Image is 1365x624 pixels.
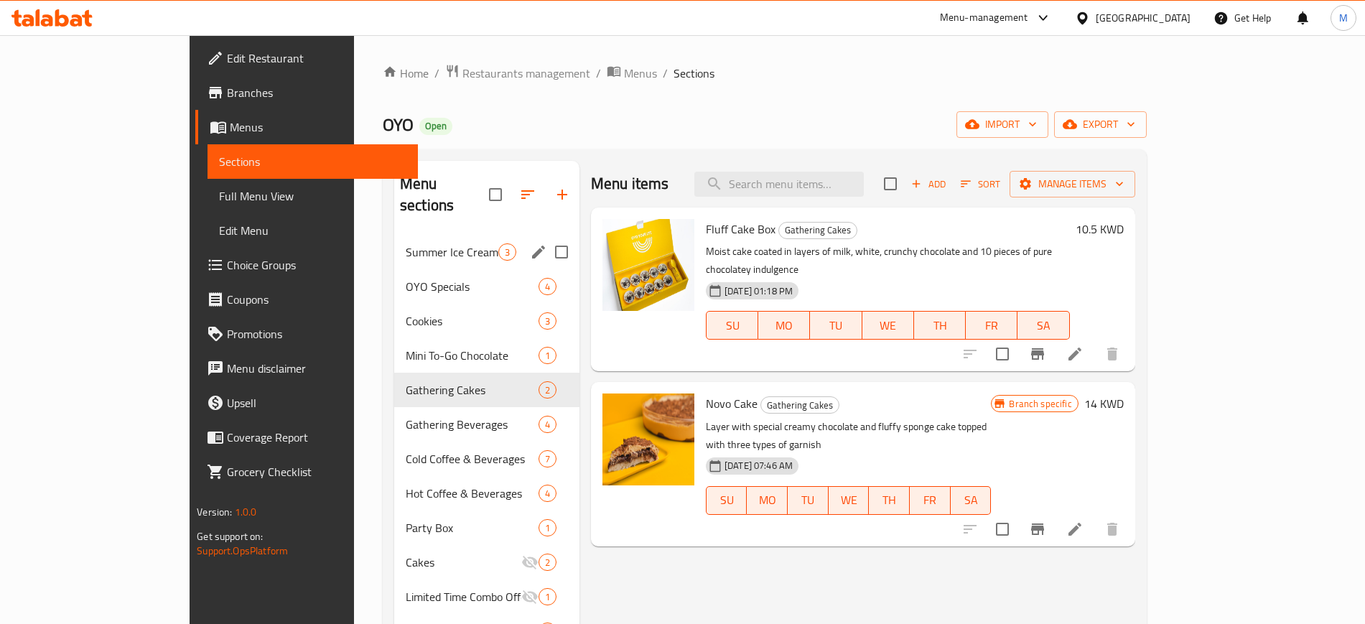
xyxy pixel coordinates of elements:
[208,144,417,179] a: Sections
[235,503,257,521] span: 1.0.0
[394,338,579,373] div: Mini To-Go Chocolate1
[987,339,1017,369] span: Select to update
[602,394,694,485] img: Novo Cake
[406,519,539,536] span: Party Box
[406,278,539,295] span: OYO Specials
[406,312,539,330] span: Cookies
[968,116,1037,134] span: import
[445,64,590,83] a: Restaurants management
[406,381,539,399] div: Gathering Cakes
[545,177,579,212] button: Add section
[706,243,1070,279] p: Moist cake coated in layers of milk, white, crunchy chocolate and 10 pieces of pure chocolatey in...
[419,118,452,135] div: Open
[528,241,549,263] button: edit
[406,485,539,502] span: Hot Coffee & Beverages
[1017,311,1069,340] button: SA
[1095,512,1129,546] button: delete
[1020,337,1055,371] button: Branch-specific-item
[816,315,856,336] span: TU
[706,311,758,340] button: SU
[1066,345,1084,363] a: Edit menu item
[910,486,951,515] button: FR
[875,490,904,511] span: TH
[1096,10,1191,26] div: [GEOGRAPHIC_DATA]
[920,315,960,336] span: TH
[674,65,714,82] span: Sections
[219,222,406,239] span: Edit Menu
[195,110,417,144] a: Menus
[419,120,452,132] span: Open
[539,315,556,328] span: 3
[712,490,742,511] span: SU
[400,173,489,216] h2: Menu sections
[197,541,288,560] a: Support.OpsPlatform
[406,416,539,433] div: Gathering Beverages
[760,396,839,414] div: Gathering Cakes
[719,284,798,298] span: [DATE] 01:18 PM
[227,325,406,343] span: Promotions
[951,173,1010,195] span: Sort items
[956,490,986,511] span: SA
[197,527,263,546] span: Get support on:
[521,554,539,571] svg: Inactive section
[539,485,556,502] div: items
[539,381,556,399] div: items
[539,280,556,294] span: 4
[539,487,556,500] span: 4
[951,486,992,515] button: SA
[875,169,905,199] span: Select section
[1054,111,1147,138] button: export
[511,177,545,212] span: Sort sections
[834,490,864,511] span: WE
[706,218,775,240] span: Fluff Cake Box
[208,213,417,248] a: Edit Menu
[779,222,857,238] span: Gathering Cakes
[1076,219,1124,239] h6: 10.5 KWD
[829,486,870,515] button: WE
[539,519,556,536] div: items
[521,588,539,605] svg: Inactive section
[227,429,406,446] span: Coverage Report
[406,554,521,571] div: Cakes
[706,486,747,515] button: SU
[539,349,556,363] span: 1
[230,118,406,136] span: Menus
[1084,394,1124,414] h6: 14 KWD
[602,219,694,311] img: Fluff Cake Box
[406,450,539,467] span: Cold Coffee & Beverages
[706,418,991,454] p: Layer with special creamy chocolate and fluffy sponge cake topped with three types of garnish
[956,111,1048,138] button: import
[539,554,556,571] div: items
[539,312,556,330] div: items
[394,511,579,545] div: Party Box1
[1066,116,1135,134] span: export
[663,65,668,82] li: /
[539,588,556,605] div: items
[394,269,579,304] div: OYO Specials4
[227,360,406,377] span: Menu disclaimer
[1010,171,1135,197] button: Manage items
[227,394,406,411] span: Upsell
[406,588,521,605] div: Limited Time Combo Offer
[706,393,758,414] span: Novo Cake
[195,420,417,455] a: Coverage Report
[539,418,556,432] span: 4
[712,315,753,336] span: SU
[940,9,1028,27] div: Menu-management
[909,176,948,192] span: Add
[227,84,406,101] span: Branches
[719,459,798,472] span: [DATE] 07:46 AM
[1020,512,1055,546] button: Branch-specific-item
[539,556,556,569] span: 2
[394,235,579,269] div: Summer Ice Cream3edit
[197,503,232,521] span: Version:
[591,173,669,195] h2: Menu items
[987,514,1017,544] span: Select to update
[227,256,406,274] span: Choice Groups
[747,486,788,515] button: MO
[966,311,1017,340] button: FR
[758,311,810,340] button: MO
